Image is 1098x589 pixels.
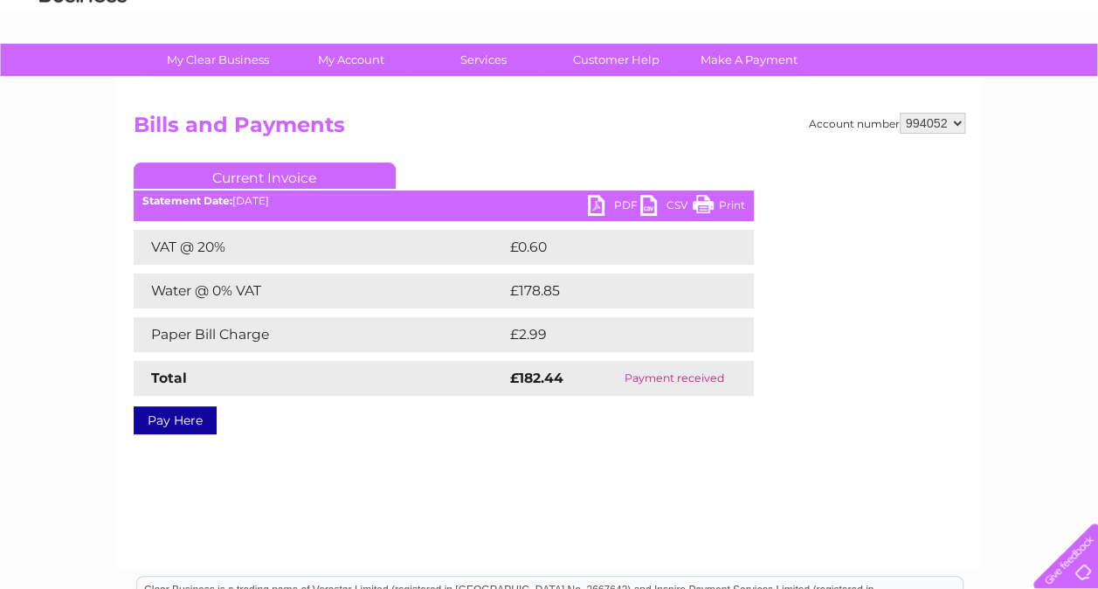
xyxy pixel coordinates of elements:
[693,195,745,220] a: Print
[834,74,873,87] a: Energy
[791,74,824,87] a: Water
[506,274,722,308] td: £178.85
[1040,74,1081,87] a: Log out
[506,317,714,352] td: £2.99
[588,195,640,220] a: PDF
[506,230,714,265] td: £0.60
[640,195,693,220] a: CSV
[411,44,556,76] a: Services
[544,44,688,76] a: Customer Help
[134,163,396,189] a: Current Invoice
[982,74,1025,87] a: Contact
[142,194,232,207] b: Statement Date:
[137,10,963,85] div: Clear Business is a trading name of Verastar Limited (registered in [GEOGRAPHIC_DATA] No. 3667643...
[769,9,889,31] a: 0333 014 3131
[134,113,965,146] h2: Bills and Payments
[677,44,821,76] a: Make A Payment
[883,74,936,87] a: Telecoms
[151,370,187,386] strong: Total
[946,74,971,87] a: Blog
[134,317,506,352] td: Paper Bill Charge
[279,44,423,76] a: My Account
[134,406,217,434] a: Pay Here
[134,274,506,308] td: Water @ 0% VAT
[134,195,754,207] div: [DATE]
[809,113,965,134] div: Account number
[134,230,506,265] td: VAT @ 20%
[596,361,754,396] td: Payment received
[146,44,290,76] a: My Clear Business
[38,45,128,99] img: logo.png
[510,370,563,386] strong: £182.44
